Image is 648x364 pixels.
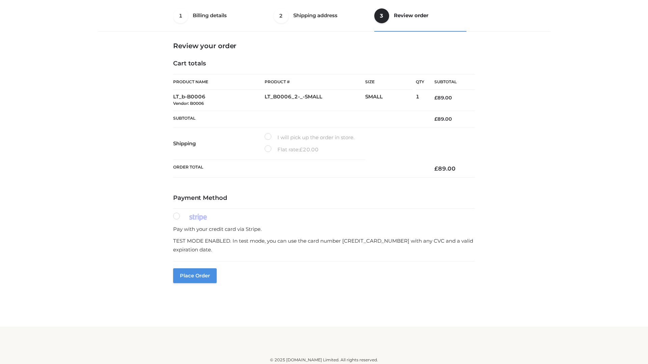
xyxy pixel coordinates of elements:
th: Product # [265,74,365,90]
h4: Payment Method [173,194,475,202]
span: £ [434,116,437,122]
bdi: 89.00 [434,116,452,122]
th: Subtotal [173,111,424,127]
p: TEST MODE ENABLED. In test mode, you can use the card number [CREDIT_CARD_NUMBER] with any CVC an... [173,237,475,254]
div: © 2025 [DOMAIN_NAME] Limited. All rights reserved. [100,357,548,363]
th: Product Name [173,74,265,90]
bdi: 89.00 [434,165,456,172]
th: Subtotal [424,74,475,90]
th: Size [365,74,412,90]
label: Flat rate: [265,145,319,154]
th: Qty [416,74,424,90]
button: Place order [173,268,217,283]
th: Shipping [173,127,265,160]
bdi: 89.00 [434,95,452,101]
td: SMALL [365,90,416,111]
td: 1 [416,90,424,111]
td: LT_B0006_2-_-SMALL [265,90,365,111]
th: Order Total [173,160,424,178]
bdi: 20.00 [299,146,319,153]
h3: Review your order [173,42,475,50]
span: £ [299,146,303,153]
label: I will pick up the order in store. [265,133,354,142]
small: Vendor: B0006 [173,101,204,106]
span: £ [434,165,438,172]
h4: Cart totals [173,60,475,67]
span: £ [434,95,437,101]
p: Pay with your credit card via Stripe. [173,225,475,234]
td: LT_b-B0006 [173,90,265,111]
